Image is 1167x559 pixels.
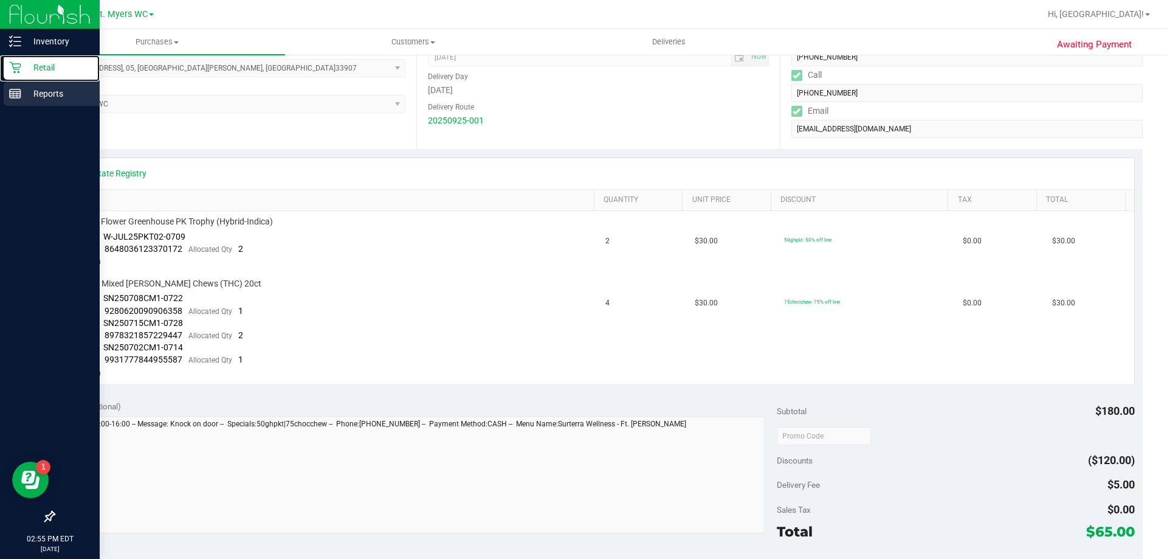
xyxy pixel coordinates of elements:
span: 8978321857229447 [105,330,182,340]
span: $65.00 [1086,523,1135,540]
span: Allocated Qty [188,356,232,364]
span: SN250715CM1-0728 [103,318,183,328]
span: Ft. Myers WC [95,9,148,19]
span: 1 [238,306,243,316]
span: 8648036123370172 [105,244,182,254]
a: 20250925-001 [428,116,484,125]
span: $30.00 [1052,235,1075,247]
span: 9280620090906358 [105,306,182,316]
span: Total [777,523,813,540]
span: $0.00 [1107,503,1135,516]
inline-svg: Reports [9,88,21,100]
span: FD 3.5g Flower Greenhouse PK Trophy (Hybrid-Indica) [70,216,273,227]
input: Promo Code [777,427,871,445]
a: Quantity [604,195,678,205]
p: [DATE] [5,544,94,554]
span: Awaiting Payment [1057,38,1132,52]
inline-svg: Retail [9,61,21,74]
span: Purchases [29,36,285,47]
span: Discounts [777,450,813,471]
span: Delivery Fee [777,480,820,490]
span: $5.00 [1107,478,1135,491]
a: Discount [780,195,943,205]
a: Tax [958,195,1032,205]
span: $0.00 [963,297,982,309]
span: SN250702CM1-0714 [103,342,183,352]
span: Allocated Qty [188,307,232,316]
span: Subtotal [777,406,807,416]
label: Delivery Route [428,102,474,113]
label: Delivery Day [428,71,468,82]
span: Customers [286,36,540,47]
a: Unit Price [692,195,766,205]
span: 75chocchew: 75% off line [784,299,840,305]
span: W-JUL25PKT02-0709 [103,232,185,241]
span: HT 5mg Mixed [PERSON_NAME] Chews (THC) 20ct [70,278,261,290]
input: Format: (999) 999-9999 [791,48,1143,66]
span: 2 [238,244,243,254]
p: Reports [21,86,94,101]
span: $30.00 [695,235,718,247]
span: $30.00 [1052,297,1075,309]
a: Customers [285,29,541,55]
p: 02:55 PM EDT [5,533,94,544]
iframe: Resource center unread badge [36,460,50,474]
span: $0.00 [963,235,982,247]
span: Allocated Qty [188,332,232,340]
span: Allocated Qty [188,245,232,254]
div: [DATE] [428,84,768,97]
span: Hi, [GEOGRAPHIC_DATA]! [1048,9,1144,19]
span: Sales Tax [777,505,811,515]
span: ($120.00) [1088,454,1135,467]
span: $180.00 [1095,404,1135,417]
span: 4 [605,297,610,309]
a: Total [1046,195,1120,205]
span: 2 [605,235,610,247]
label: Email [791,102,828,120]
a: Purchases [29,29,285,55]
p: Retail [21,60,94,75]
input: Format: (999) 999-9999 [791,84,1143,102]
span: 1 [238,355,243,364]
iframe: Resource center [12,462,49,498]
span: SN250708CM1-0722 [103,293,183,303]
label: Call [791,66,822,84]
a: SKU [72,195,589,205]
p: Inventory [21,34,94,49]
inline-svg: Inventory [9,35,21,47]
span: 9931777844955587 [105,355,182,364]
span: Deliveries [636,36,702,47]
a: Deliveries [541,29,797,55]
a: View State Registry [74,167,146,179]
span: 50ghpkt: 50% off line [784,237,831,243]
span: $30.00 [695,297,718,309]
span: 2 [238,330,243,340]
